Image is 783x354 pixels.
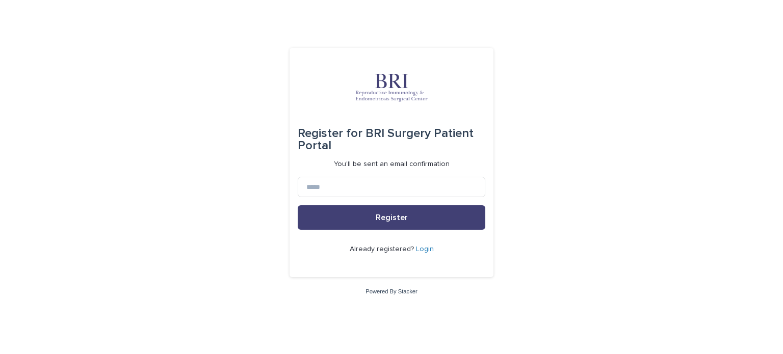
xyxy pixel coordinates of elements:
[298,119,485,160] div: BRI Surgery Patient Portal
[416,246,434,253] a: Login
[366,288,417,294] a: Powered By Stacker
[330,72,453,103] img: oRmERfgFTTevZZKagoCM
[298,127,362,140] span: Register for
[298,205,485,230] button: Register
[376,213,408,222] span: Register
[334,160,450,169] p: You'll be sent an email confirmation
[350,246,416,253] span: Already registered?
